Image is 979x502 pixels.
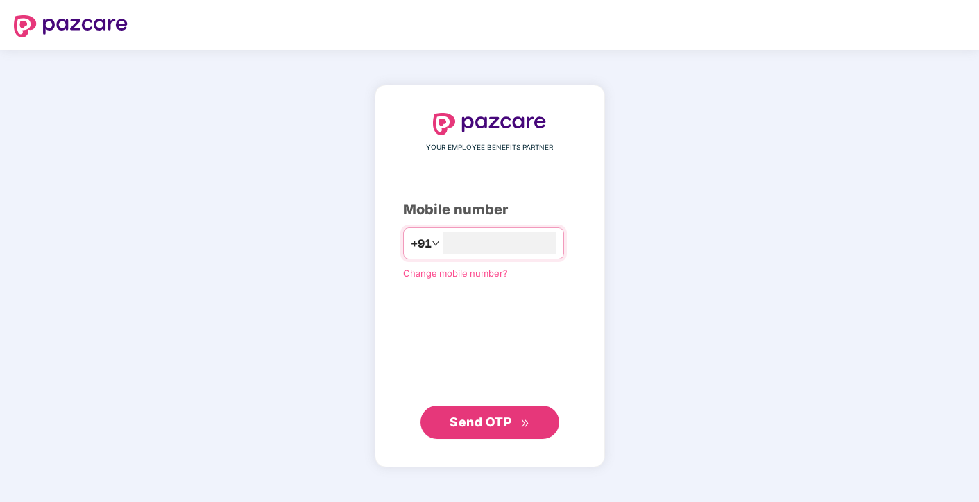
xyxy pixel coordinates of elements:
[450,415,511,429] span: Send OTP
[411,235,432,252] span: +91
[520,419,529,428] span: double-right
[403,268,508,279] a: Change mobile number?
[14,15,128,37] img: logo
[420,406,559,439] button: Send OTPdouble-right
[426,142,553,153] span: YOUR EMPLOYEE BENEFITS PARTNER
[403,199,577,220] div: Mobile number
[432,239,440,248] span: down
[433,113,547,135] img: logo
